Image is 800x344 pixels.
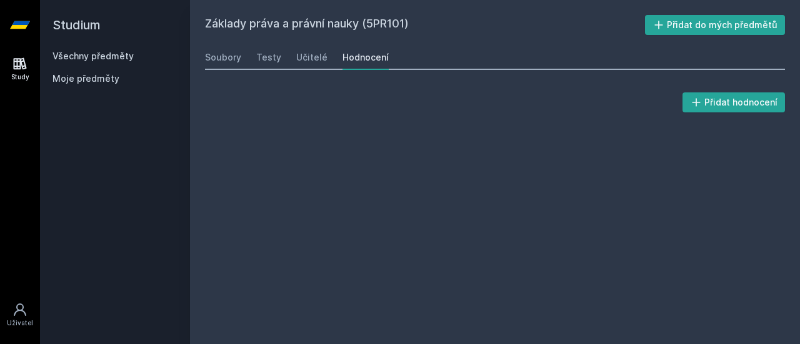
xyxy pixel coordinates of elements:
div: Hodnocení [342,51,389,64]
div: Study [11,72,29,82]
h2: Základy práva a právní nauky (5PR101) [205,15,645,35]
a: Soubory [205,45,241,70]
a: Uživatel [2,296,37,334]
div: Učitelé [296,51,327,64]
a: Učitelé [296,45,327,70]
a: Hodnocení [342,45,389,70]
button: Přidat do mých předmětů [645,15,786,35]
span: Moje předměty [52,72,119,85]
div: Testy [256,51,281,64]
a: Study [2,50,37,88]
a: Testy [256,45,281,70]
button: Přidat hodnocení [682,92,786,112]
div: Uživatel [7,318,33,328]
a: Všechny předměty [52,51,134,61]
div: Soubory [205,51,241,64]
